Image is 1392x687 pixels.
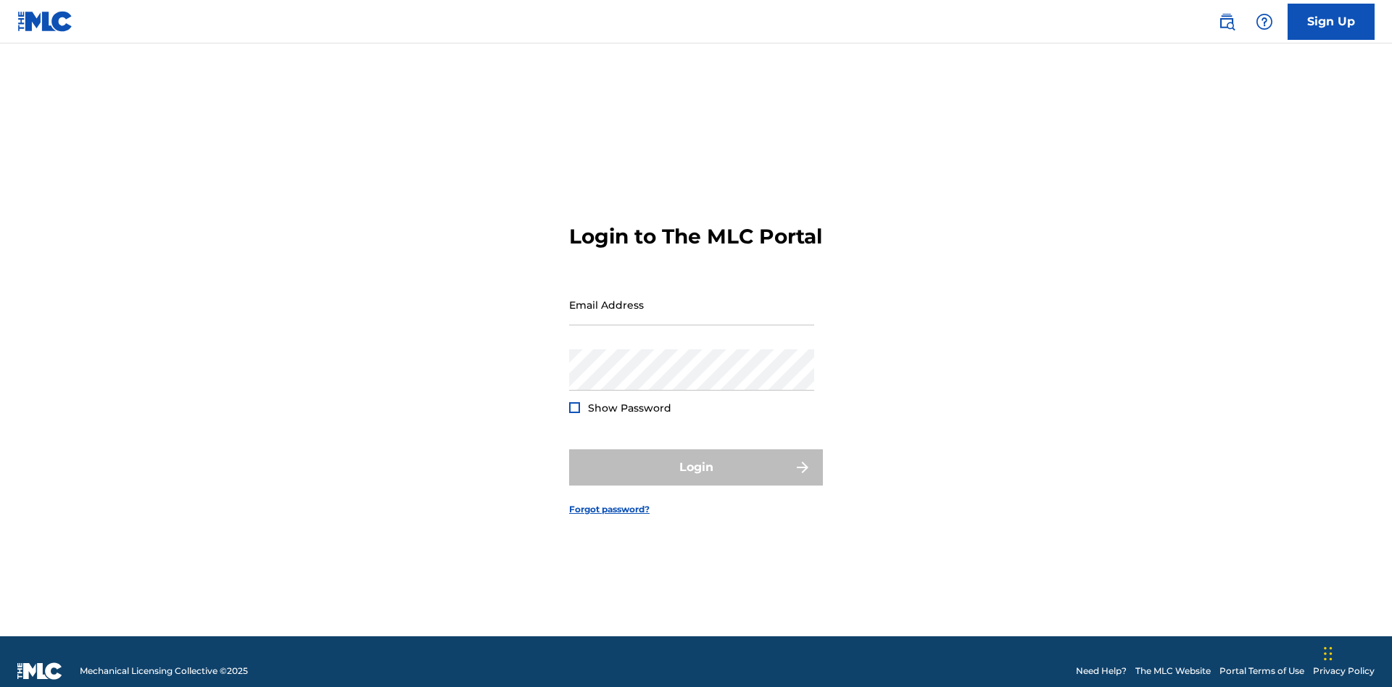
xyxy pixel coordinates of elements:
[569,224,822,249] h3: Login to The MLC Portal
[1250,7,1279,36] div: Help
[80,665,248,678] span: Mechanical Licensing Collective © 2025
[1319,617,1392,687] iframe: Chat Widget
[1288,4,1375,40] a: Sign Up
[588,401,671,415] span: Show Password
[1212,7,1241,36] a: Public Search
[1076,665,1127,678] a: Need Help?
[1135,665,1211,678] a: The MLC Website
[1219,665,1304,678] a: Portal Terms of Use
[1313,665,1375,678] a: Privacy Policy
[1256,13,1273,30] img: help
[1324,632,1333,675] div: Drag
[569,503,650,516] a: Forgot password?
[17,11,73,32] img: MLC Logo
[17,662,62,680] img: logo
[1218,13,1235,30] img: search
